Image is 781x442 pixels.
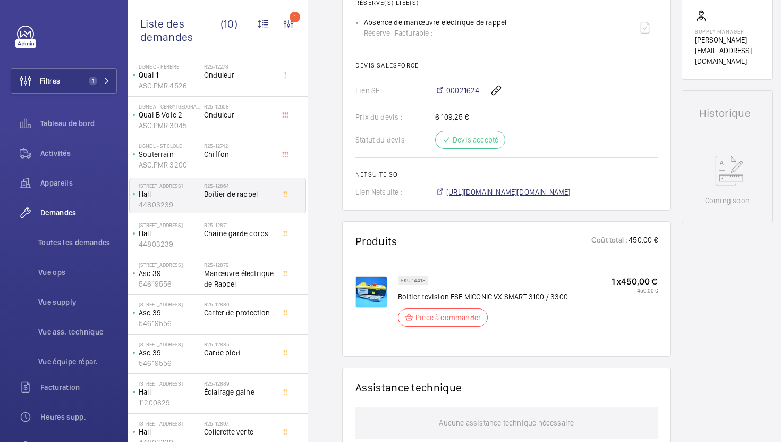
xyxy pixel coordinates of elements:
[204,182,274,189] h2: R25-12864
[139,301,200,307] p: [STREET_ADDRESS]
[355,276,387,308] img: UoOtYOkpFqaefIwNoWlt6KmUNTdT0qJZ-d-jTDhUNi2RKEOe.jpeg
[40,76,60,86] span: Filtres
[612,287,658,294] p: 450,00 €
[415,312,481,323] p: Pièce à commander
[204,387,274,397] span: Éclairage gaine
[446,187,571,197] span: [URL][DOMAIN_NAME][DOMAIN_NAME]
[204,189,274,199] span: Boîtier de rappel
[40,118,117,129] span: Tableau de bord
[398,291,568,302] p: Boitier revision ESE MICONIC VX SMART 3100 / 3300
[139,387,200,397] p: Hall
[435,187,571,197] a: [URL][DOMAIN_NAME][DOMAIN_NAME]
[204,103,274,110] h2: R25-12608
[139,189,200,199] p: Hall
[139,228,200,239] p: Hall
[40,207,117,218] span: Demandes
[38,297,117,307] span: Vue supply
[395,28,432,38] span: Facturable :
[355,381,462,394] h1: Assistance technique
[139,307,200,318] p: Asc 39
[139,103,200,110] p: Ligne A - CERGY [GEOGRAPHIC_DATA]
[355,235,397,248] h1: Produits
[38,327,117,337] span: Vue ass. technique
[204,63,274,70] h2: R25-12278
[705,195,750,206] p: Coming soon
[89,77,97,85] span: 1
[40,148,117,159] span: Activités
[139,70,200,80] p: Quai 1
[139,427,200,437] p: Hall
[139,80,200,91] p: ASC.PMR 4526
[11,68,117,94] button: Filtres1
[364,28,395,38] span: Réserve -
[139,358,200,369] p: 54619556
[612,276,658,287] p: 1 x 450,00 €
[204,341,274,347] h2: R25-12885
[204,149,274,160] span: Chiffon
[139,222,200,228] p: [STREET_ADDRESS]
[139,397,200,408] p: 11200629
[139,199,200,210] p: 44803239
[204,70,274,80] span: Onduleur
[591,235,627,248] p: Coût total :
[139,143,200,149] p: Ligne L - ST CLOUD
[38,267,117,278] span: Vue ops
[355,171,658,178] h2: Netsuite SO
[139,262,200,268] p: [STREET_ADDRESS]
[355,62,658,69] h2: Devis Salesforce
[139,341,200,347] p: [STREET_ADDRESS]
[446,85,479,96] span: 00021624
[40,382,117,393] span: Facturation
[139,160,200,170] p: ASC.PMR 3200
[139,268,200,279] p: Asc 39
[139,182,200,189] p: [STREET_ADDRESS]
[204,427,274,437] span: Collerette verte
[439,407,574,439] p: Aucune assistance technique nécessaire
[139,380,200,387] p: [STREET_ADDRESS]
[139,239,200,249] p: 44803239
[627,235,657,248] p: 450,00 €
[204,143,274,149] h2: R25-12742
[139,420,200,427] p: [STREET_ADDRESS]
[38,237,117,248] span: Toutes les demandes
[435,85,479,96] a: 00021624
[699,108,755,119] h1: Historique
[204,268,274,289] span: Manœuvre électrique de Rappel
[204,420,274,427] h2: R25-12897
[40,178,117,188] span: Appareils
[204,301,274,307] h2: R25-12880
[204,110,274,120] span: Onduleur
[139,120,200,131] p: ASC.PMR 3045
[695,28,760,35] p: Supply manager
[139,279,200,289] p: 54619556
[139,149,200,160] p: Souterrain
[204,307,274,318] span: Carter de protection
[139,63,200,70] p: Ligne C - PEREIRE
[139,318,200,329] p: 54619556
[38,356,117,367] span: Vue équipe répar.
[139,110,200,120] p: Quai B Voie 2
[140,17,220,44] span: Liste des demandes
[40,412,117,422] span: Heures supp.
[204,228,274,239] span: Chaine garde corps
[204,347,274,358] span: Garde pied
[695,35,760,66] p: [PERSON_NAME][EMAIL_ADDRESS][DOMAIN_NAME]
[204,222,274,228] h2: R25-12871
[204,262,274,268] h2: R25-12879
[204,380,274,387] h2: R25-12889
[139,347,200,358] p: Asc 39
[401,279,426,282] p: SKU 14418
